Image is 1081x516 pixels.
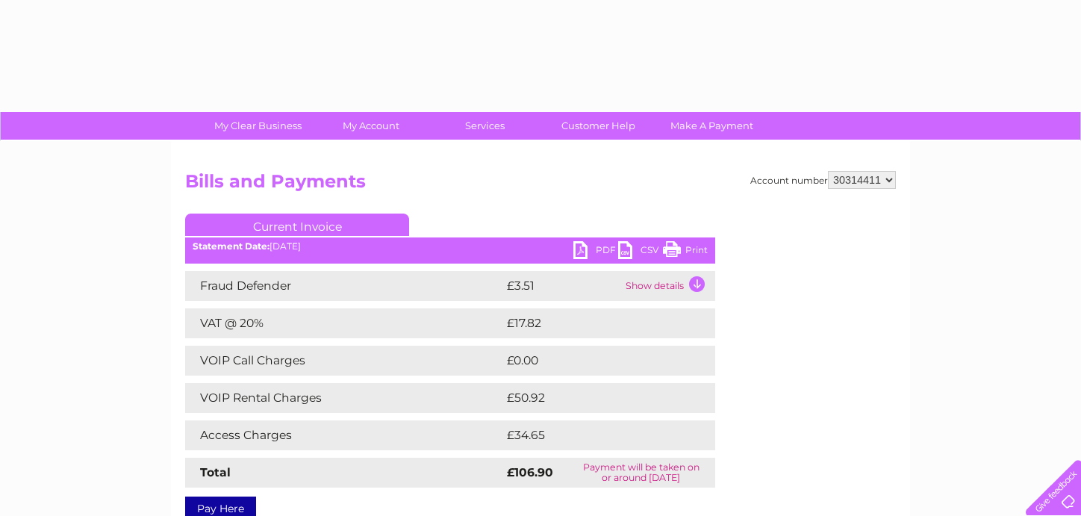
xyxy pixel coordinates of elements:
a: PDF [573,241,618,263]
td: £3.51 [503,271,622,301]
td: Payment will be taken on or around [DATE] [567,458,715,488]
b: Statement Date: [193,240,270,252]
td: VOIP Call Charges [185,346,503,376]
td: £34.65 [503,420,685,450]
a: Make A Payment [650,112,773,140]
td: Fraud Defender [185,271,503,301]
a: Customer Help [537,112,660,140]
a: Print [663,241,708,263]
a: My Clear Business [196,112,320,140]
td: VAT @ 20% [185,308,503,338]
td: Show details [622,271,715,301]
div: Account number [750,171,896,189]
a: My Account [310,112,433,140]
strong: £106.90 [507,465,553,479]
strong: Total [200,465,231,479]
td: £17.82 [503,308,683,338]
td: £50.92 [503,383,685,413]
h2: Bills and Payments [185,171,896,199]
a: Current Invoice [185,214,409,236]
a: CSV [618,241,663,263]
div: [DATE] [185,241,715,252]
td: Access Charges [185,420,503,450]
a: Services [423,112,546,140]
td: VOIP Rental Charges [185,383,503,413]
td: £0.00 [503,346,681,376]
